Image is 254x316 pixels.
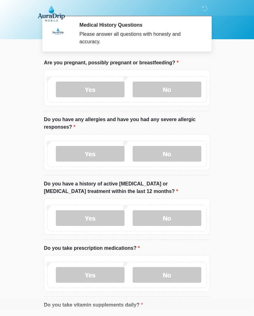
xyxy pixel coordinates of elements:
[56,82,124,97] label: Yes
[133,146,201,162] label: No
[133,267,201,283] label: No
[44,116,210,131] label: Do you have any allergies and have you had any severe allergic responses?
[133,210,201,226] label: No
[133,82,201,97] label: No
[79,30,201,46] div: Please answer all questions with honesty and accuracy.
[44,244,140,252] label: Do you take prescription medications?
[44,59,178,67] label: Are you pregnant, possibly pregnant or breastfeeding?
[38,5,65,22] img: AuraDrip Mobile Logo
[44,301,143,309] label: Do you take vitamin supplements daily?
[49,22,67,41] img: Agent Avatar
[44,180,210,195] label: Do you have a history of active [MEDICAL_DATA] or [MEDICAL_DATA] treatment within the last 12 mon...
[56,267,124,283] label: Yes
[56,146,124,162] label: Yes
[56,210,124,226] label: Yes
